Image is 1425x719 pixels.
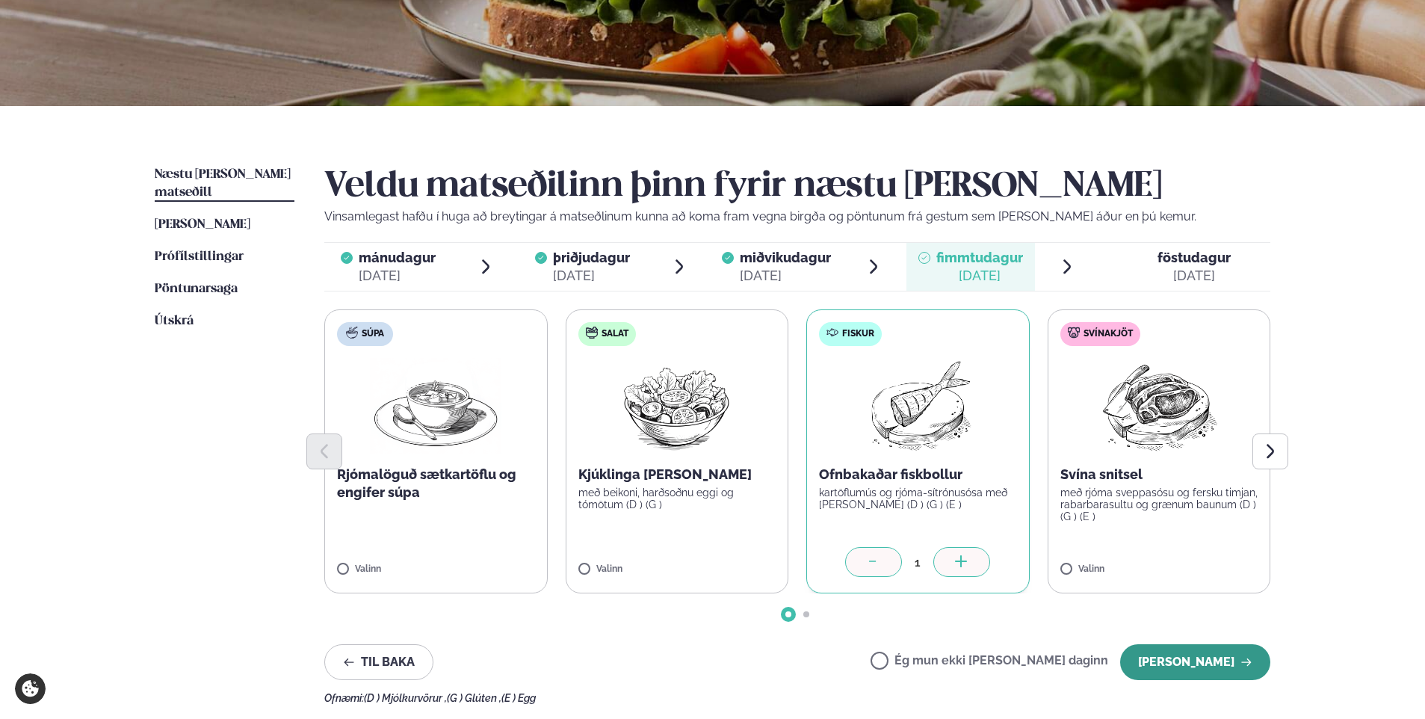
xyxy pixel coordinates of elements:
span: Svínakjöt [1084,328,1133,340]
button: Til baka [324,644,433,680]
div: [DATE] [553,267,630,285]
a: Útskrá [155,312,194,330]
span: Fiskur [842,328,874,340]
button: [PERSON_NAME] [1120,644,1270,680]
span: Súpa [362,328,384,340]
p: Svína snitsel [1060,466,1258,484]
img: Fish.png [852,358,984,454]
p: Rjómalöguð sætkartöflu og engifer súpa [337,466,535,502]
span: (E ) Egg [501,692,536,704]
img: pork.svg [1068,327,1080,339]
a: Pöntunarsaga [155,280,238,298]
div: [DATE] [740,267,831,285]
img: salad.svg [586,327,598,339]
span: Útskrá [155,315,194,327]
div: 1 [902,554,933,571]
div: [DATE] [936,267,1023,285]
p: Vinsamlegast hafðu í huga að breytingar á matseðlinum kunna að koma fram vegna birgða og pöntunum... [324,208,1270,226]
div: [DATE] [1157,267,1231,285]
span: (G ) Glúten , [447,692,501,704]
img: soup.svg [346,327,358,339]
p: með rjóma sveppasósu og fersku timjan, rabarbarasultu og grænum baunum (D ) (G ) (E ) [1060,487,1258,522]
a: [PERSON_NAME] [155,216,250,234]
h2: Veldu matseðilinn þinn fyrir næstu [PERSON_NAME] [324,166,1270,208]
span: mánudagur [359,250,436,265]
span: miðvikudagur [740,250,831,265]
span: Næstu [PERSON_NAME] matseðill [155,168,291,199]
span: þriðjudagur [553,250,630,265]
span: Pöntunarsaga [155,283,238,295]
span: Go to slide 1 [785,611,791,617]
button: Next slide [1252,433,1288,469]
span: [PERSON_NAME] [155,218,250,231]
div: Ofnæmi: [324,692,1270,704]
span: Prófílstillingar [155,250,244,263]
span: föstudagur [1157,250,1231,265]
span: Go to slide 2 [803,611,809,617]
p: Ofnbakaðar fiskbollur [819,466,1017,484]
a: Prófílstillingar [155,248,244,266]
p: með beikoni, harðsoðnu eggi og tómötum (D ) (G ) [578,487,776,510]
p: Kjúklinga [PERSON_NAME] [578,466,776,484]
img: fish.svg [826,327,838,339]
div: [DATE] [359,267,436,285]
img: Soup.png [370,358,501,454]
span: fimmtudagur [936,250,1023,265]
span: Salat [602,328,628,340]
button: Previous slide [306,433,342,469]
img: Pork-Meat.png [1092,358,1225,454]
img: Salad.png [611,358,743,454]
p: kartöflumús og rjóma-sítrónusósa með [PERSON_NAME] (D ) (G ) (E ) [819,487,1017,510]
a: Næstu [PERSON_NAME] matseðill [155,166,294,202]
span: (D ) Mjólkurvörur , [364,692,447,704]
a: Cookie settings [15,673,46,704]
